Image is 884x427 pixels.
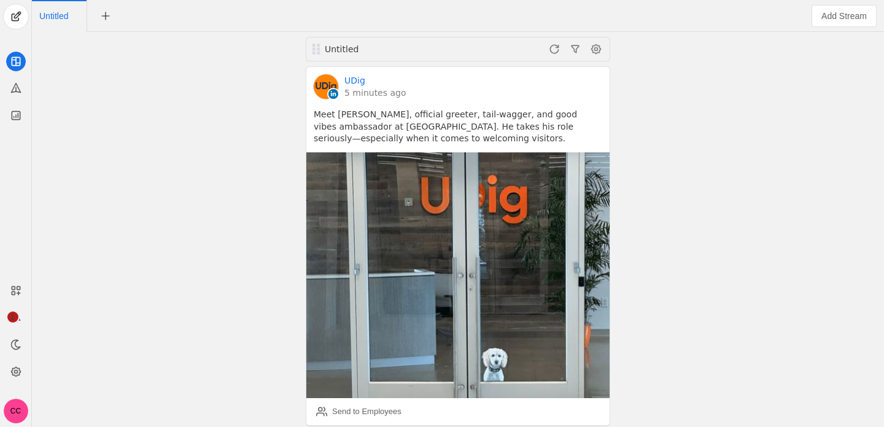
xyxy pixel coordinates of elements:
[821,10,867,22] span: Add Stream
[306,152,610,398] img: undefined
[314,109,602,145] pre: Meet [PERSON_NAME], official greeter, tail-wagger, and good vibes ambassador at [GEOGRAPHIC_DATA]...
[812,5,877,27] button: Add Stream
[7,311,18,323] span: 1
[314,74,338,99] img: cache
[332,405,401,418] div: Send to Employees
[95,10,117,20] app-icon-button: New Tab
[4,399,28,423] button: CC
[344,87,406,99] a: 5 minutes ago
[39,12,68,20] span: Click to edit name
[344,74,365,87] a: UDig
[325,43,471,55] div: Untitled
[311,402,406,421] button: Send to Employees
